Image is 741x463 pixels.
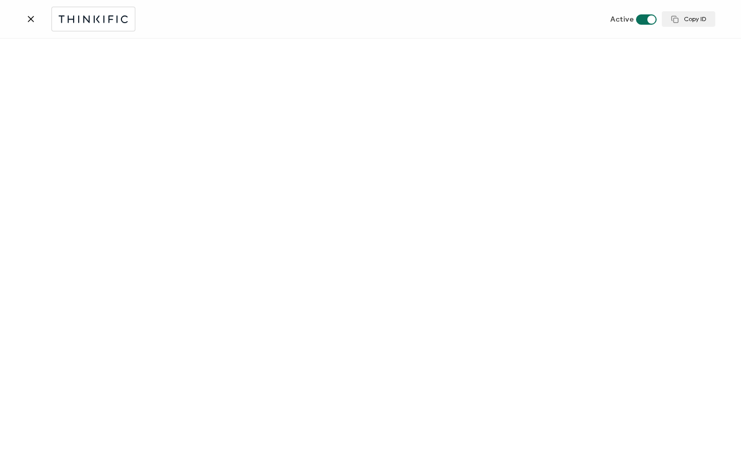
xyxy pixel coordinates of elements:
span: Active [610,15,634,24]
button: Copy ID [662,11,715,27]
span: Copy ID [671,15,706,23]
img: thinkific.svg [57,13,130,26]
iframe: Chat Widget [690,414,741,463]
